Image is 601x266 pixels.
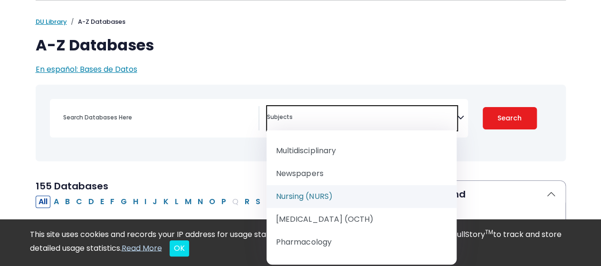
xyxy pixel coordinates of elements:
button: Filter Results N [195,196,206,208]
button: Icon Legend [397,181,565,207]
button: Filter Results K [161,196,172,208]
div: Scholarly or Peer Reviewed [432,219,556,230]
a: DU Library [36,17,67,26]
li: Newspapers [267,162,457,185]
button: Submit for Search Results [483,107,537,129]
input: Search database by title or keyword [57,110,258,124]
li: [MEDICAL_DATA] (OCTH) [267,208,457,231]
button: Filter Results H [130,196,141,208]
button: Filter Results F [107,196,117,208]
a: Read More [122,242,162,253]
li: Nursing (NURS) [267,185,457,208]
button: Filter Results A [51,196,62,208]
li: Multidisciplinary [267,139,457,162]
div: This site uses cookies and records your IP address for usage statistics. Additionally, we use Goo... [30,229,572,256]
button: Filter Results R [242,196,252,208]
textarea: Search [267,114,457,122]
button: Filter Results J [150,196,160,208]
li: A-Z Databases [67,17,125,27]
button: Filter Results D [86,196,97,208]
li: Pharmacology [267,231,457,254]
button: Filter Results P [219,196,229,208]
button: Filter Results G [118,196,130,208]
button: Filter Results T [264,196,274,208]
button: All [36,196,50,208]
button: Close [170,240,189,256]
button: Filter Results S [253,196,263,208]
span: 155 Databases [36,179,108,193]
button: Filter Results E [97,196,107,208]
button: Filter Results L [172,196,181,208]
button: Filter Results C [73,196,85,208]
a: En español: Bases de Datos [36,64,137,75]
h1: A-Z Databases [36,36,566,54]
div: Alpha-list to filter by first letter of database name [36,196,356,207]
button: Filter Results B [62,196,73,208]
sup: TM [485,228,493,236]
nav: Search filters [36,85,566,161]
button: Filter Results I [142,196,149,208]
button: Filter Results O [206,196,218,208]
button: Filter Results M [182,196,194,208]
nav: breadcrumb [36,17,566,27]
